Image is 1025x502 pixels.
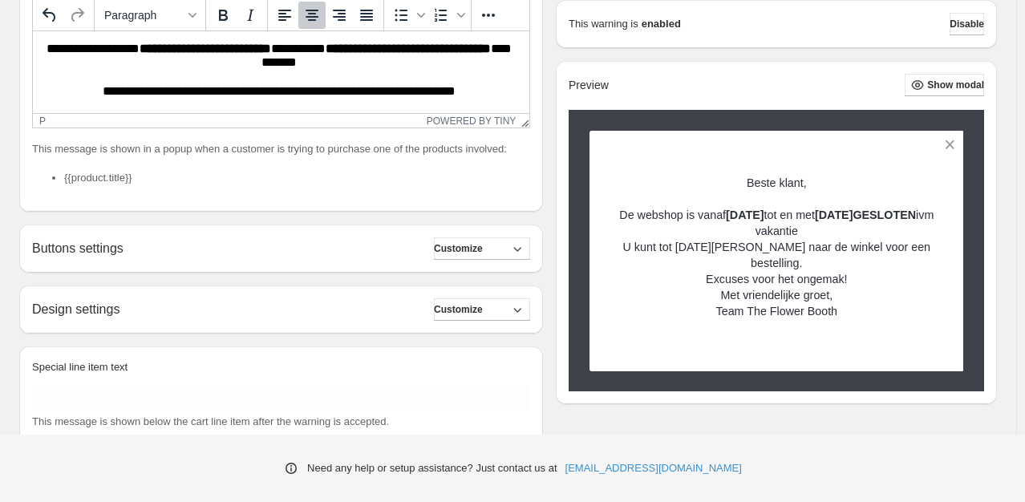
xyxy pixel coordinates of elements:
[950,18,984,30] span: Disable
[209,2,237,29] button: Bold
[434,298,530,321] button: Customize
[618,271,936,287] p: Excuses voor het ongemak!
[618,287,936,319] p: Met vriendelijke groet, Team The Flower Booth
[298,2,326,29] button: Align center
[64,170,530,186] li: {{product.title}}
[32,141,530,157] p: This message is shown in a popup when a customer is trying to purchase one of the products involved:
[569,79,609,92] h2: Preview
[271,2,298,29] button: Align left
[104,9,183,22] span: Paragraph
[618,207,936,239] p: De webshop is vanaf tot en met ivm vakantie
[618,175,936,191] p: Beste klant,
[427,2,468,29] div: Numbered list
[815,208,853,221] strong: [DATE]
[950,13,984,35] button: Disable
[434,242,483,255] span: Customize
[36,2,63,29] button: Undo
[32,415,389,427] span: This message is shown below the cart line item after the warning is accepted.
[98,2,202,29] button: Formats
[853,208,916,221] strong: GESLOTEN
[32,241,124,256] h2: Buttons settings
[726,208,764,221] strong: [DATE]
[326,2,353,29] button: Align right
[427,115,517,127] a: Powered by Tiny
[618,239,936,271] p: U kunt tot [DATE][PERSON_NAME] naar de winkel voor een bestelling.
[353,2,380,29] button: Justify
[565,460,742,476] a: [EMAIL_ADDRESS][DOMAIN_NAME]
[516,114,529,128] div: Resize
[32,302,120,317] h2: Design settings
[905,74,984,96] button: Show modal
[237,2,264,29] button: Italic
[642,16,681,32] strong: enabled
[39,115,46,127] div: p
[63,2,91,29] button: Redo
[434,237,530,260] button: Customize
[387,2,427,29] div: Bullet list
[434,303,483,316] span: Customize
[475,2,502,29] button: More...
[927,79,984,91] span: Show modal
[33,31,529,113] iframe: Rich Text Area
[32,361,128,373] span: Special line item text
[569,16,638,32] p: This warning is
